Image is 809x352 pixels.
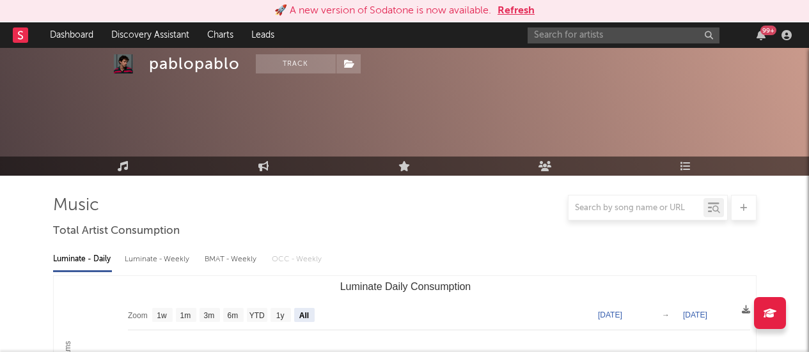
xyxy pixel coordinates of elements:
[760,26,776,35] div: 99 +
[528,27,719,43] input: Search for artists
[180,311,191,320] text: 1m
[149,54,240,73] div: pablopablo
[227,311,238,320] text: 6m
[498,3,535,19] button: Refresh
[683,310,707,319] text: [DATE]
[41,22,102,48] a: Dashboard
[662,310,670,319] text: →
[157,311,167,320] text: 1w
[276,311,284,320] text: 1y
[242,22,283,48] a: Leads
[53,249,112,270] div: Luminate - Daily
[102,22,198,48] a: Discovery Assistant
[340,281,471,292] text: Luminate Daily Consumption
[299,311,308,320] text: All
[256,54,336,73] button: Track
[249,311,264,320] text: YTD
[53,224,180,239] span: Total Artist Consumption
[757,30,766,40] button: 99+
[205,249,259,270] div: BMAT - Weekly
[128,311,148,320] text: Zoom
[274,3,491,19] div: 🚀 A new version of Sodatone is now available.
[203,311,214,320] text: 3m
[598,310,622,319] text: [DATE]
[125,249,192,270] div: Luminate - Weekly
[569,203,703,213] input: Search by song name or URL
[198,22,242,48] a: Charts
